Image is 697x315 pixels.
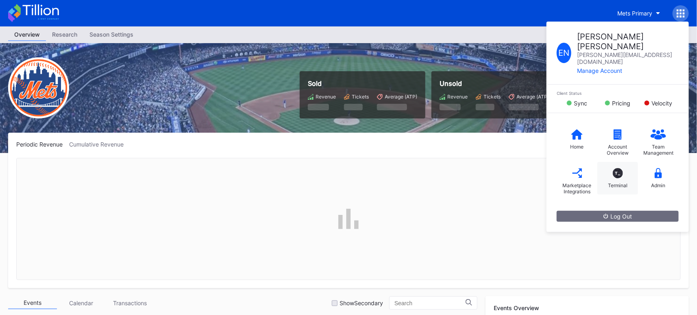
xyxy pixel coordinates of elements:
div: Average (ATP) [385,94,417,100]
div: Velocity [651,100,672,107]
div: Sync [574,100,587,107]
div: Tickets [352,94,369,100]
div: Team Management [642,144,675,156]
div: Client Status [557,91,679,96]
div: Unsold [440,79,549,87]
div: Periodic Revenue [16,141,69,148]
div: Account Overview [601,144,634,156]
div: Calendar [57,297,106,309]
div: Show Secondary [340,300,383,306]
div: Research [46,28,83,40]
div: E N [557,43,571,63]
a: Research [46,28,83,41]
div: Revenue [316,94,336,100]
img: New-York-Mets-Transparent.png [8,57,69,118]
div: Season Settings [83,28,139,40]
div: Cumulative Revenue [69,141,130,148]
div: T_ [613,168,623,178]
div: Mets Primary [617,10,652,17]
div: Pricing [612,100,630,107]
div: Transactions [106,297,155,309]
div: Revenue [447,94,468,100]
a: Season Settings [83,28,139,41]
div: Terminal [608,182,627,188]
div: Manage Account [577,67,679,74]
input: Search [394,300,466,306]
div: Marketplace Integrations [561,182,593,195]
div: Events Overview [494,304,681,311]
div: Admin [651,182,666,188]
button: Log Out [557,211,679,222]
div: Average (ATP) [516,94,549,100]
div: Events [8,297,57,309]
div: Sold [308,79,417,87]
div: [PERSON_NAME] [PERSON_NAME] [577,32,679,51]
div: [PERSON_NAME][EMAIL_ADDRESS][DOMAIN_NAME] [577,51,679,65]
div: Tickets [484,94,501,100]
div: Home [571,144,584,150]
button: Mets Primary [611,6,667,21]
div: Log Out [603,213,632,220]
a: Overview [8,28,46,41]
